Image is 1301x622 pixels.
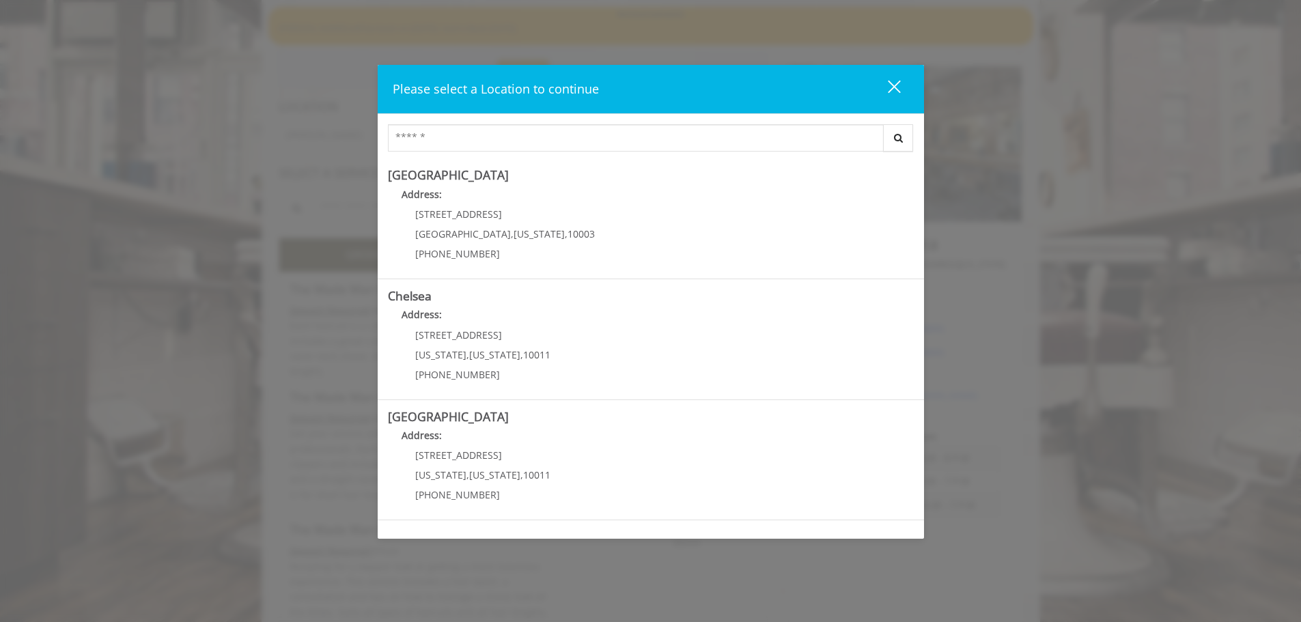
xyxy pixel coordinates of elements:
span: [STREET_ADDRESS] [415,328,502,341]
span: [GEOGRAPHIC_DATA] [415,227,511,240]
span: , [511,227,514,240]
div: Center Select [388,124,914,158]
span: 10011 [523,348,550,361]
span: [US_STATE] [469,348,520,361]
span: , [520,348,523,361]
span: [US_STATE] [415,348,466,361]
b: Address: [402,308,442,321]
b: Address: [402,429,442,442]
span: 10003 [568,227,595,240]
span: , [520,468,523,481]
i: Search button [891,133,906,143]
b: [GEOGRAPHIC_DATA] [388,167,509,183]
span: [STREET_ADDRESS] [415,208,502,221]
span: [PHONE_NUMBER] [415,368,500,381]
span: [US_STATE] [469,468,520,481]
button: close dialog [863,75,909,103]
span: [US_STATE] [514,227,565,240]
div: close dialog [872,79,899,100]
span: [US_STATE] [415,468,466,481]
span: Please select a Location to continue [393,81,599,97]
b: [GEOGRAPHIC_DATA] [388,408,509,425]
span: [PHONE_NUMBER] [415,488,500,501]
span: 10011 [523,468,550,481]
span: , [466,348,469,361]
span: [PHONE_NUMBER] [415,247,500,260]
span: [STREET_ADDRESS] [415,449,502,462]
input: Search Center [388,124,884,152]
b: Flatiron [388,528,430,545]
span: , [565,227,568,240]
b: Chelsea [388,287,432,304]
b: Address: [402,188,442,201]
span: , [466,468,469,481]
